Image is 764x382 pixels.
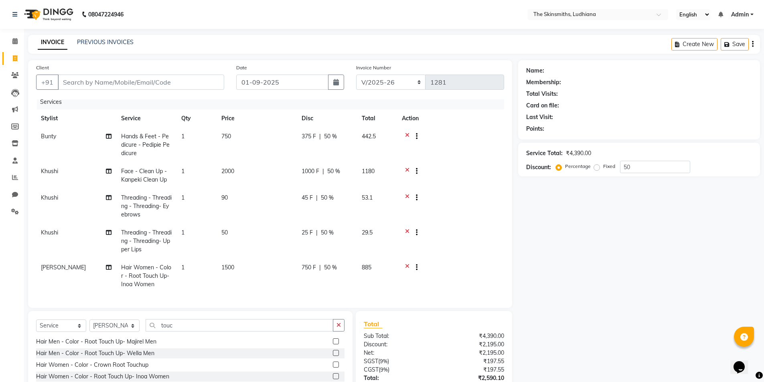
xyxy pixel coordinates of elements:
span: Khushi [41,194,58,201]
div: Services [37,95,510,109]
th: Disc [297,109,357,127]
span: 53.1 [362,194,373,201]
span: Threading - Threading - Threading- Eyebrows [121,194,172,218]
span: 1180 [362,168,375,175]
span: 750 [221,133,231,140]
span: 50 % [327,167,340,176]
span: 1 [181,168,184,175]
span: | [316,228,318,237]
span: 50 % [324,263,337,272]
label: Date [236,64,247,71]
div: Points: [526,125,544,133]
div: ₹4,390.00 [434,332,510,340]
span: | [319,132,321,141]
span: 50 % [324,132,337,141]
span: 90 [221,194,228,201]
a: INVOICE [38,35,67,50]
span: 885 [362,264,371,271]
span: 29.5 [362,229,373,236]
div: Hair Men - Color - Root Touch Up- Wella Men [36,349,154,358]
span: 442.5 [362,133,376,140]
div: Hair Men - Color - Root Touch Up- Majirel Men [36,338,156,346]
span: | [322,167,324,176]
span: Admin [731,10,749,19]
div: Net: [358,349,434,357]
span: Face - Clean Up - Kanpeki Clean Up [121,168,167,183]
span: Khushi [41,229,58,236]
span: | [319,263,321,272]
span: 1 [181,229,184,236]
button: Create New [671,38,717,51]
label: Fixed [603,163,615,170]
span: Khushi [41,168,58,175]
span: 1 [181,194,184,201]
th: Action [397,109,504,127]
span: 9% [380,358,387,364]
span: CGST [364,366,379,373]
div: Discount: [526,163,551,172]
span: 9% [380,366,388,373]
div: Hair Women - Color - Crown Root Touchup [36,361,148,369]
span: Bunty [41,133,56,140]
span: Hair Women - Color - Root Touch Up- Inoa Women [121,264,171,288]
span: 1 [181,133,184,140]
span: 750 F [302,263,316,272]
div: Last Visit: [526,113,553,121]
span: | [316,194,318,202]
span: 1000 F [302,167,319,176]
div: ₹197.55 [434,357,510,366]
div: Hair Women - Color - Root Touch Up- Inoa Women [36,372,169,381]
span: 1500 [221,264,234,271]
label: Invoice Number [356,64,391,71]
div: Name: [526,67,544,75]
th: Stylist [36,109,116,127]
input: Search or Scan [146,319,333,331]
div: Discount: [358,340,434,349]
div: ( ) [358,366,434,374]
div: ₹4,390.00 [566,149,591,158]
div: Service Total: [526,149,563,158]
th: Service [116,109,176,127]
div: Card on file: [526,101,559,110]
th: Qty [176,109,217,127]
label: Percentage [565,163,591,170]
input: Search by Name/Mobile/Email/Code [58,75,224,90]
span: 375 F [302,132,316,141]
span: SGST [364,358,378,365]
span: 2000 [221,168,234,175]
span: 45 F [302,194,313,202]
div: ₹197.55 [434,366,510,374]
span: Hands & Feet - Pedicure - Pedipie Pedicure [121,133,170,157]
span: 1 [181,264,184,271]
div: Sub Total: [358,332,434,340]
span: 50 % [321,228,334,237]
div: Total Visits: [526,90,558,98]
div: ₹2,195.00 [434,340,510,349]
iframe: chat widget [730,350,756,374]
button: +91 [36,75,59,90]
span: Total [364,320,382,328]
div: ₹2,195.00 [434,349,510,357]
th: Price [217,109,297,127]
img: logo [20,3,75,26]
span: Threading - Threading - Threading- Upper Lips [121,229,172,253]
span: 50 [221,229,228,236]
th: Total [357,109,397,127]
b: 08047224946 [88,3,124,26]
button: Save [721,38,749,51]
label: Client [36,64,49,71]
span: 50 % [321,194,334,202]
span: 25 F [302,228,313,237]
div: ( ) [358,357,434,366]
span: [PERSON_NAME] [41,264,86,271]
div: Membership: [526,78,561,87]
a: PREVIOUS INVOICES [77,38,134,46]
